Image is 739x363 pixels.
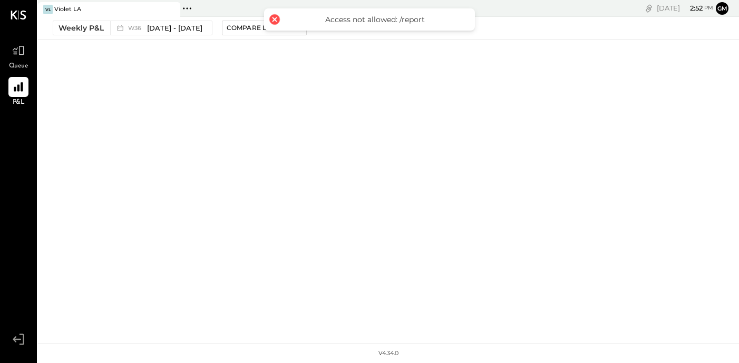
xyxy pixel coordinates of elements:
[59,23,104,33] div: Weekly P&L
[9,62,28,71] span: Queue
[147,23,202,33] span: [DATE] - [DATE]
[378,349,398,358] div: v 4.34.0
[13,98,25,107] span: P&L
[285,15,464,24] div: Access not allowed: /report
[222,21,307,35] button: Compare Locations
[1,77,36,107] a: P&L
[704,4,713,12] span: pm
[644,3,654,14] div: copy link
[43,5,53,14] div: VL
[682,3,703,13] span: 2 : 52
[1,41,36,71] a: Queue
[657,3,713,13] div: [DATE]
[53,21,212,35] button: Weekly P&L W36[DATE] - [DATE]
[128,25,144,31] span: W36
[227,23,302,32] div: Compare Locations
[54,5,81,14] div: Violet LA
[716,2,728,15] button: gm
